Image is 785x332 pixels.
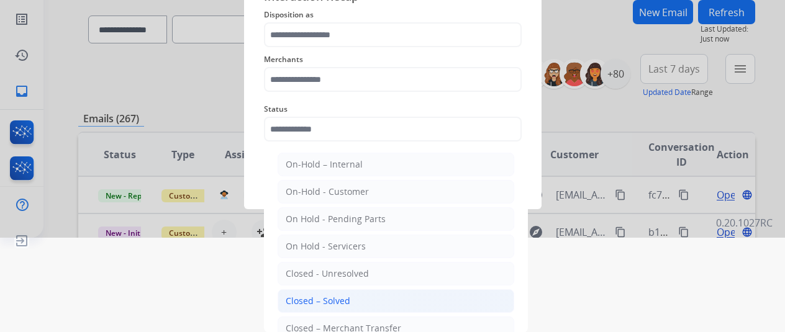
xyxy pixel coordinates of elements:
[286,267,369,280] div: Closed - Unresolved
[286,186,369,198] div: On-Hold - Customer
[286,213,386,225] div: On Hold - Pending Parts
[264,7,522,22] span: Disposition as
[286,240,366,253] div: On Hold - Servicers
[264,102,522,117] span: Status
[716,215,773,230] p: 0.20.1027RC
[286,158,363,171] div: On-Hold – Internal
[264,52,522,67] span: Merchants
[286,295,350,307] div: Closed – Solved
